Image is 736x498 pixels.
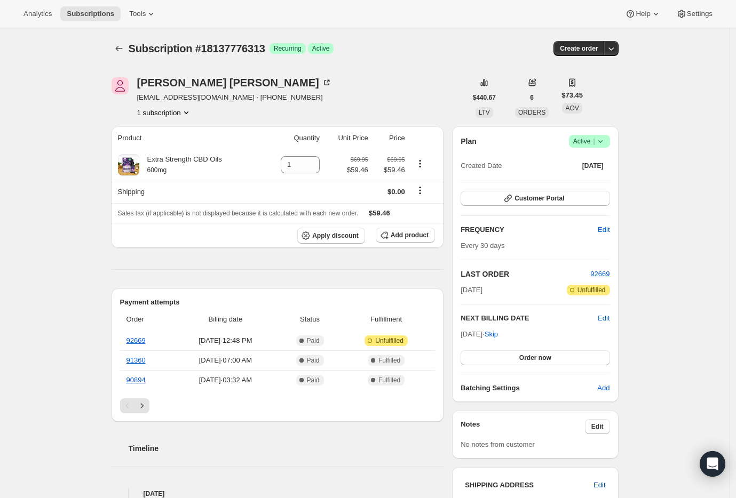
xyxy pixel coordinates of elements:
span: [DATE] [461,285,482,295]
th: Quantity [263,126,323,150]
span: Eric Shires [112,77,129,94]
span: Paid [307,356,320,365]
a: 92669 [126,336,146,344]
button: Analytics [17,6,58,21]
span: Tools [129,10,146,18]
h2: Payment attempts [120,297,436,308]
button: Add product [376,228,435,243]
span: Add product [391,231,429,239]
button: Help [619,6,667,21]
span: Edit [598,224,610,235]
button: Settings [670,6,719,21]
h3: SHIPPING ADDRESS [465,480,593,491]
span: Every 30 days [461,242,504,250]
span: Skip [485,329,498,340]
button: [DATE] [576,158,610,173]
button: Edit [587,477,612,494]
h3: Notes [461,419,585,434]
button: Shipping actions [411,184,429,196]
span: Create order [560,44,598,53]
span: Active [312,44,330,53]
button: Product actions [137,107,192,118]
button: $440.67 [466,90,502,105]
th: Shipping [112,180,263,203]
span: Created Date [461,160,502,171]
span: [EMAIL_ADDRESS][DOMAIN_NAME] · [PHONE_NUMBER] [137,92,332,103]
button: Edit [598,313,610,324]
h6: Batching Settings [461,383,597,393]
h2: NEXT BILLING DATE [461,313,598,324]
button: Edit [591,221,616,238]
span: $0.00 [387,188,405,196]
button: Subscriptions [60,6,121,21]
div: Open Intercom Messenger [700,451,725,477]
nav: Pagination [120,398,436,413]
a: 92669 [590,270,610,278]
span: Paid [307,376,320,384]
span: Subscription #18137776313 [129,43,265,54]
button: Apply discount [297,228,365,244]
span: Customer Portal [515,194,564,203]
span: Edit [591,422,604,431]
span: Add [597,383,610,393]
button: Customer Portal [461,191,610,206]
span: $59.46 [347,165,368,175]
button: Order now [461,350,610,365]
button: 92669 [590,269,610,279]
span: Paid [307,336,320,345]
button: Tools [123,6,163,21]
button: Add [591,380,616,397]
span: ORDERS [518,109,545,116]
h2: Plan [461,136,477,147]
button: Subscriptions [112,41,126,56]
span: AOV [565,105,579,112]
span: [DATE] · 12:48 PM [175,335,276,346]
img: product img [118,154,139,175]
span: LTV [479,109,490,116]
span: Active [573,136,606,147]
span: | [593,137,595,146]
span: Status [282,314,337,325]
button: 6 [524,90,540,105]
span: Fulfillment [344,314,429,325]
span: Edit [593,480,605,491]
th: Product [112,126,263,150]
div: Extra Strength CBD Oils [139,154,222,175]
th: Unit Price [323,126,371,150]
span: $59.46 [375,165,405,175]
h2: LAST ORDER [461,269,590,279]
button: Product actions [411,158,429,170]
button: Skip [478,326,504,343]
span: Unfulfilled [375,336,403,345]
span: Unfulfilled [577,286,606,294]
span: Subscriptions [67,10,114,18]
span: $73.45 [561,90,583,101]
span: No notes from customer [461,440,535,448]
span: Recurring [274,44,302,53]
span: Billing date [175,314,276,325]
h2: FREQUENCY [461,224,598,235]
span: Order now [519,354,551,362]
span: $440.67 [473,93,496,102]
span: Settings [687,10,713,18]
span: Sales tax (if applicable) is not displayed because it is calculated with each new order. [118,210,359,217]
small: $69.95 [351,156,368,163]
span: Apply discount [312,231,359,240]
a: 90894 [126,376,146,384]
div: [PERSON_NAME] [PERSON_NAME] [137,77,332,88]
button: Next [134,398,149,413]
span: Help [636,10,650,18]
span: Fulfilled [378,356,400,365]
span: [DATE] · 03:32 AM [175,375,276,385]
small: 600mg [147,166,167,174]
span: Analytics [23,10,52,18]
span: [DATE] [582,162,604,170]
span: [DATE] · [461,330,498,338]
button: Create order [553,41,604,56]
small: $69.95 [387,156,405,163]
button: Edit [585,419,610,434]
th: Order [120,308,172,331]
span: $59.46 [369,209,390,217]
